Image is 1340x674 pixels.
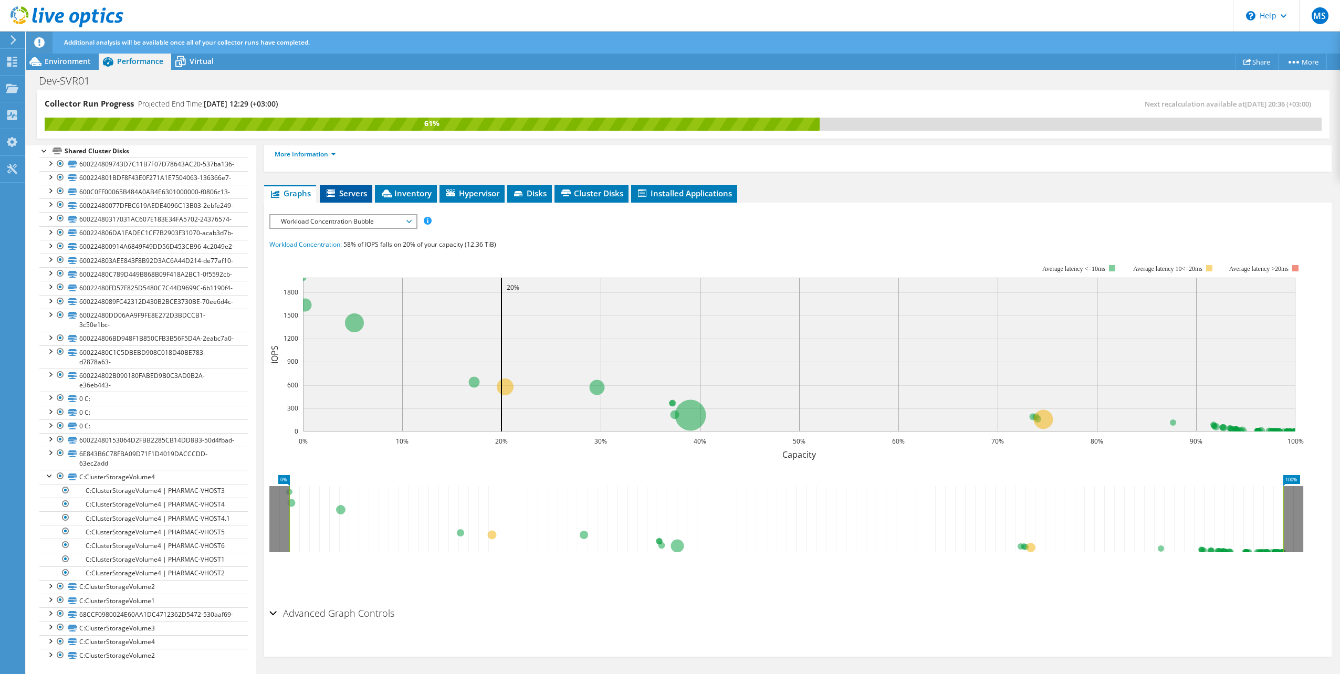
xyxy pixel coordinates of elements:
[269,603,394,624] h2: Advanced Graph Controls
[190,56,214,66] span: Virtual
[39,433,248,447] a: 60022480153064D2FBB2285CB14DD8B3-50d4fbad-
[39,185,248,198] a: 600C0FF00065B484A0AB4E6301000000-f0806c13-
[560,188,623,198] span: Cluster Disks
[39,539,248,552] a: C:ClusterStorageVolume4 | PHARMAC-VHOST6
[39,171,248,185] a: 600224801BDF8F43E0F271A1E7504063-136366e7-
[1245,99,1311,109] span: [DATE] 20:36 (+03:00)
[39,309,248,332] a: 60022480DD06AA9F9FE8E272D3BDCCB1-3c50e1bc-
[204,99,278,109] span: [DATE] 12:29 (+03:00)
[138,98,278,110] h4: Projected End Time:
[39,332,248,345] a: 600224806BD948F1B850CFB3B56F5D4A-2eabc7a0-
[512,188,547,198] span: Disks
[1235,54,1279,70] a: Share
[39,470,248,483] a: C:ClusterStorageVolume4
[1287,437,1303,446] text: 100%
[1133,265,1202,272] tspan: Average latency 10<=20ms
[1312,7,1328,24] span: MS
[39,635,248,649] a: C:ClusterStorageVolume4
[1145,99,1316,109] span: Next recalculation available at
[39,566,248,580] a: C:ClusterStorageVolume4 | PHARMAC-VHOST2
[1042,265,1105,272] tspan: Average latency <=10ms
[287,357,298,366] text: 900
[325,188,367,198] span: Servers
[39,281,248,294] a: 60022480FD57F825D5480C7C44D9699C-6b1190f4-
[594,437,607,446] text: 30%
[39,525,248,539] a: C:ClusterStorageVolume4 | PHARMAC-VHOST5
[39,392,248,405] a: 0 C:
[39,447,248,470] a: 6E843B6C78FBA09D71F1D4019DACCCDD-63ec2add
[64,38,310,47] span: Additional analysis will be available once all of your collector runs have completed.
[39,368,248,392] a: 600224802B090180FABED9B0C3AD0B2A-e36eb443-
[39,607,248,621] a: 68CCF0980024E60AA1DC4712362D5472-530aaf69-
[793,437,805,446] text: 50%
[269,240,342,249] span: Workload Concentration:
[45,118,820,129] div: 61%
[495,437,508,446] text: 20%
[39,254,248,267] a: 600224803AEE843F8B92D3AC6A44D214-de77af10-
[34,75,106,87] h1: Dev-SVR01
[380,188,432,198] span: Inventory
[287,381,298,389] text: 600
[892,437,905,446] text: 60%
[39,553,248,566] a: C:ClusterStorageVolume4 | PHARMAC-VHOST1
[117,56,163,66] span: Performance
[39,498,248,511] a: C:ClusterStorageVolume4 | PHARMAC-VHOST4
[276,215,411,228] span: Workload Concentration Bubble
[39,484,248,498] a: C:ClusterStorageVolume4 | PHARMAC-VHOST3
[284,311,298,320] text: 1500
[287,404,298,413] text: 300
[1278,54,1327,70] a: More
[39,226,248,240] a: 600224806DA1FADEC1CF7B2903F31070-acab3d7b-
[39,649,248,662] a: C:ClusterStorageVolume2
[39,419,248,433] a: 0 C:
[991,437,1004,446] text: 70%
[445,188,499,198] span: Hypervisor
[39,295,248,309] a: 6002248089FC42312D430B2BCE3730BE-70ee6d4c-
[284,334,298,343] text: 1200
[295,427,298,436] text: 0
[269,345,280,364] text: IOPS
[39,157,248,171] a: 600224809743D7C11B7F07D78643AC20-537ba136-
[636,188,732,198] span: Installed Applications
[396,437,409,446] text: 10%
[298,437,307,446] text: 0%
[39,594,248,607] a: C:ClusterStorageVolume1
[39,345,248,368] a: 60022480C1C5DBEBD908C018D40BE783-d7878a63-
[1229,265,1289,272] text: Average latency >20ms
[284,288,298,297] text: 1800
[39,212,248,226] a: 60022480317031AC607E183E34FA5702-24376574-
[39,621,248,635] a: C:ClusterStorageVolume3
[782,449,816,460] text: Capacity
[275,150,336,159] a: More Information
[39,511,248,525] a: C:ClusterStorageVolume4 | PHARMAC-VHOST4.1
[39,198,248,212] a: 60022480077DFBC619AEDE4096C13B03-2ebfe249-
[39,580,248,594] a: C:ClusterStorageVolume2
[65,145,248,157] div: Shared Cluster Disks
[1246,11,1255,20] svg: \n
[39,240,248,254] a: 600224800914A6849F49DD56D453CB96-4c2049e2-
[269,188,311,198] span: Graphs
[343,240,496,249] span: 58% of IOPS falls on 20% of your capacity (12.36 TiB)
[1190,437,1202,446] text: 90%
[45,56,91,66] span: Environment
[1091,437,1103,446] text: 80%
[694,437,706,446] text: 40%
[507,283,519,292] text: 20%
[39,267,248,281] a: 60022480C789D449B868B09F418A2BC1-0f5592cb-
[39,406,248,419] a: 0 C:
